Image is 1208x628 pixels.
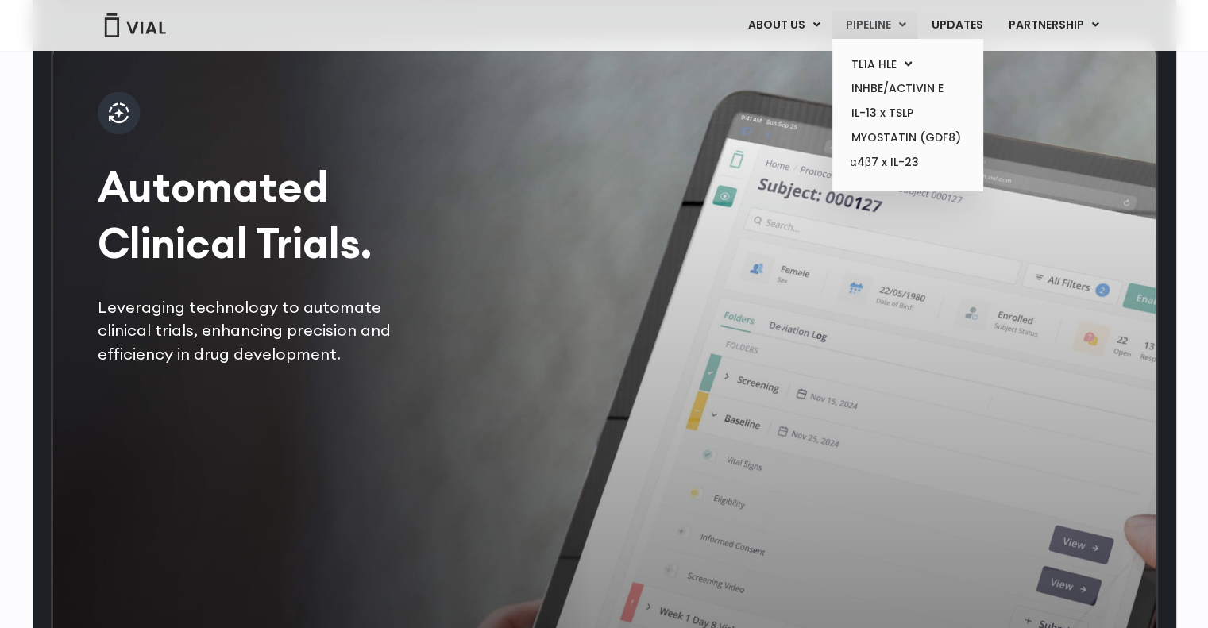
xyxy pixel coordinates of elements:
img: Vial Logo [103,13,167,37]
h2: Automated Clinical Trials. [98,159,430,272]
a: INHBE/ACTIVIN E [838,76,977,101]
a: PIPELINEMenu Toggle [832,12,917,39]
a: PARTNERSHIPMenu Toggle [995,12,1111,39]
p: Leveraging technology to automate clinical trials, enhancing precision and efficiency in drug dev... [98,295,430,365]
a: TL1A HLEMenu Toggle [838,52,977,77]
a: α4β7 x IL-23 [838,150,977,175]
a: UPDATES [918,12,994,39]
a: ABOUT USMenu Toggle [735,12,832,39]
a: MYOSTATIN (GDF8) [838,125,977,150]
a: IL-13 x TSLP [838,101,977,125]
